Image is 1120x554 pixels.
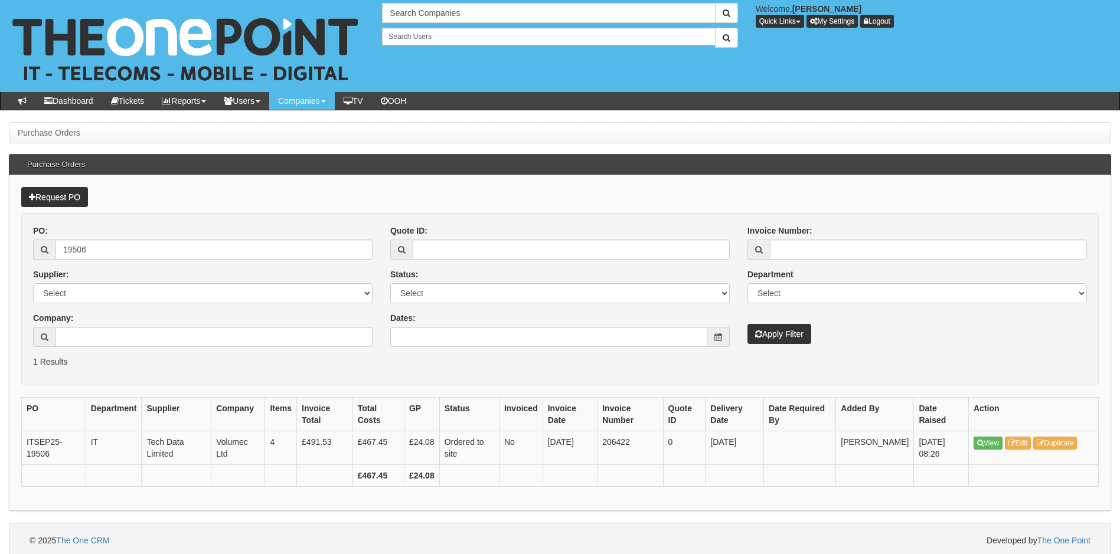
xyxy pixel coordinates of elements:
th: £467.45 [352,465,404,487]
a: OOH [372,92,416,110]
th: Supplier [142,398,211,431]
th: Date Raised [914,398,969,431]
a: The One Point [1037,536,1090,545]
input: Search Users [382,28,715,45]
td: 4 [265,431,297,465]
th: Items [265,398,297,431]
label: Dates: [390,312,416,324]
a: Tickets [102,92,154,110]
td: IT [86,431,142,465]
label: Status: [390,268,418,280]
a: TV [335,92,372,110]
td: [DATE] [706,431,764,465]
a: Dashboard [35,92,102,110]
input: Search Companies [382,3,715,23]
td: Ordered to site [439,431,499,465]
th: GP [404,398,439,431]
th: Department [86,398,142,431]
label: Supplier: [33,268,69,280]
button: Quick Links [756,15,804,28]
td: 0 [663,431,706,465]
label: Invoice Number: [747,225,812,237]
a: The One CRM [56,536,109,545]
th: Invoice Total [297,398,353,431]
th: Invoice Number [597,398,663,431]
td: 206422 [597,431,663,465]
td: [DATE] 08:26 [914,431,969,465]
a: Edit [1005,437,1031,450]
a: Logout [860,15,894,28]
th: PO [22,398,86,431]
a: Users [215,92,269,110]
td: £467.45 [352,431,404,465]
td: ITSEP25-19506 [22,431,86,465]
th: Status [439,398,499,431]
button: Apply Filter [747,324,811,344]
label: Company: [33,312,73,324]
a: Duplicate [1033,437,1077,450]
a: My Settings [806,15,858,28]
span: Developed by [987,535,1090,546]
th: Action [969,398,1099,431]
div: Welcome, [747,3,1120,28]
li: Purchase Orders [18,127,80,139]
label: PO: [33,225,48,237]
td: No [499,431,543,465]
th: Company [211,398,265,431]
th: Date Required By [764,398,836,431]
td: Volumec Ltd [211,431,265,465]
span: © 2025 [30,536,110,545]
a: Request PO [21,187,88,207]
td: £24.08 [404,431,439,465]
a: Reports [153,92,215,110]
th: Delivery Date [706,398,764,431]
label: Quote ID: [390,225,427,237]
td: Tech Data Limited [142,431,211,465]
p: 1 Results [33,356,1087,368]
a: Companies [269,92,335,110]
label: Department [747,268,794,280]
th: Invoiced [499,398,543,431]
th: Quote ID [663,398,706,431]
th: Added By [836,398,914,431]
b: [PERSON_NAME] [792,4,861,14]
h3: Purchase Orders [21,155,91,175]
th: Total Costs [352,398,404,431]
td: [DATE] [543,431,597,465]
td: £491.53 [297,431,353,465]
th: Invoice Date [543,398,597,431]
th: £24.08 [404,465,439,487]
td: [PERSON_NAME] [836,431,914,465]
a: View [974,437,1003,450]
